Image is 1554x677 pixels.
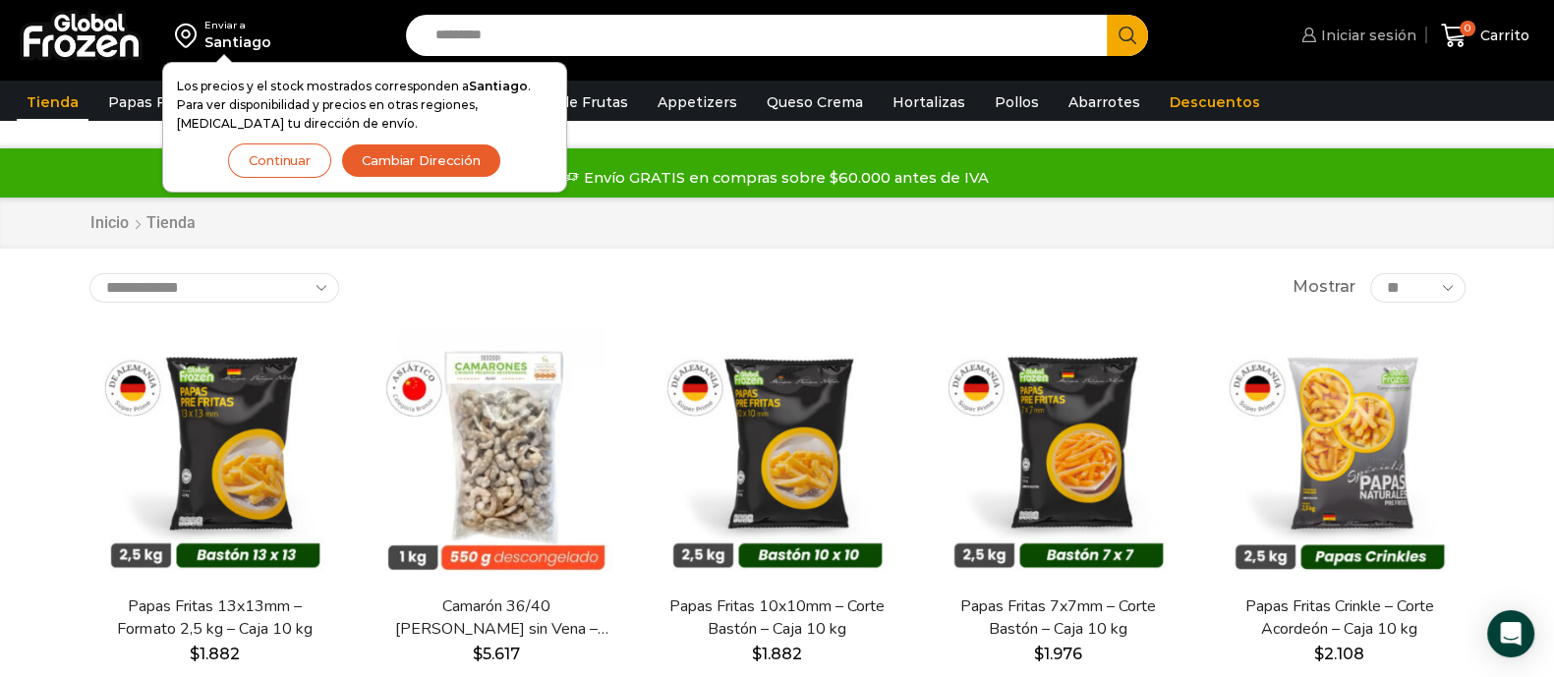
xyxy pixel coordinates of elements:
[204,19,271,32] div: Enviar a
[382,595,608,641] a: Camarón 36/40 [PERSON_NAME] sin Vena – Bronze – Caja 10 kg
[177,77,552,134] p: Los precios y el stock mostrados corresponden a . Para ver disponibilidad y precios en otras regi...
[1226,595,1452,641] a: Papas Fritas Crinkle – Corte Acordeón – Caja 10 kg
[1436,13,1534,59] a: 0 Carrito
[1107,15,1148,56] button: Search button
[341,143,501,178] button: Cambiar Dirección
[1487,610,1534,657] div: Open Intercom Messenger
[648,84,747,121] a: Appetizers
[1460,21,1475,36] span: 0
[1059,84,1150,121] a: Abarrotes
[98,84,207,121] a: Papas Fritas
[228,143,331,178] button: Continuar
[1296,16,1416,55] a: Iniciar sesión
[1034,645,1044,663] span: $
[17,84,88,121] a: Tienda
[89,212,130,235] a: Inicio
[204,32,271,52] div: Santiago
[663,595,890,641] a: Papas Fritas 10x10mm – Corte Bastón – Caja 10 kg
[473,645,520,663] bdi: 5.617
[101,595,327,641] a: Papas Fritas 13x13mm – Formato 2,5 kg – Caja 10 kg
[175,19,204,52] img: address-field-icon.svg
[945,595,1171,641] a: Papas Fritas 7x7mm – Corte Bastón – Caja 10 kg
[190,645,240,663] bdi: 1.882
[146,213,196,232] h1: Tienda
[1316,26,1416,45] span: Iniciar sesión
[469,79,528,93] strong: Santiago
[757,84,873,121] a: Queso Crema
[505,84,638,121] a: Pulpa de Frutas
[190,645,200,663] span: $
[1314,645,1364,663] bdi: 2.108
[1293,276,1355,299] span: Mostrar
[985,84,1049,121] a: Pollos
[89,273,340,303] select: Pedido de la tienda
[1475,26,1529,45] span: Carrito
[1314,645,1324,663] span: $
[752,645,762,663] span: $
[89,212,196,235] nav: Breadcrumb
[1160,84,1270,121] a: Descuentos
[473,645,483,663] span: $
[883,84,975,121] a: Hortalizas
[752,645,802,663] bdi: 1.882
[1034,645,1082,663] bdi: 1.976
